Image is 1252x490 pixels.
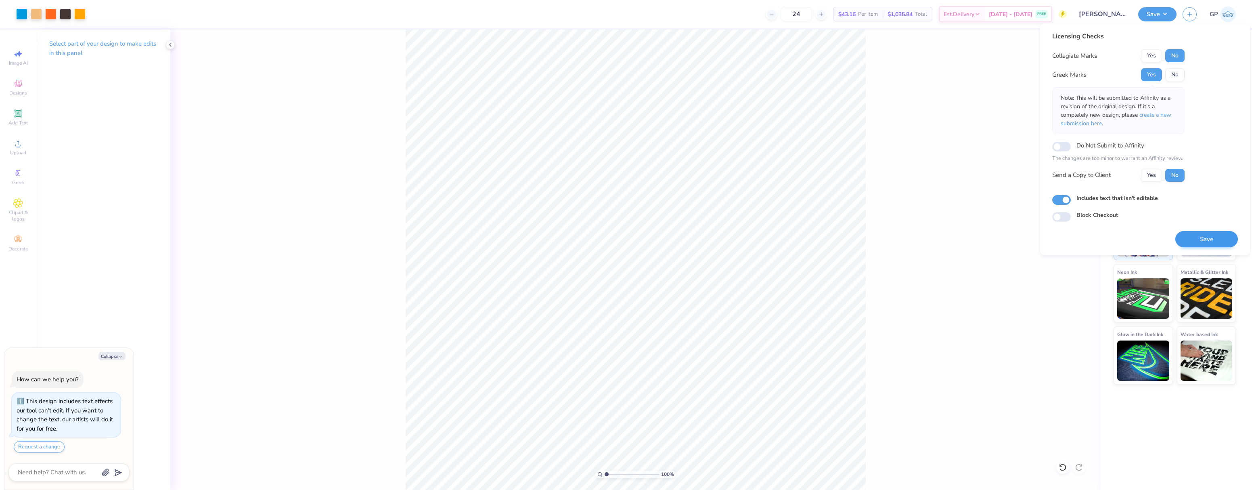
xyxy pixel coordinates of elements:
div: Licensing Checks [1052,32,1185,41]
button: Save [1175,231,1238,248]
img: Metallic & Glitter Ink [1181,278,1233,319]
span: Per Item [858,10,878,19]
input: Untitled Design [1073,6,1132,22]
span: Neon Ink [1117,268,1137,276]
span: Glow in the Dark Ink [1117,330,1163,339]
div: How can we help you? [17,375,79,383]
span: Water based Ink [1181,330,1218,339]
img: Water based Ink [1181,341,1233,381]
span: Total [915,10,927,19]
button: Yes [1141,49,1162,62]
button: Yes [1141,68,1162,81]
button: Request a change [14,441,65,453]
img: Glow in the Dark Ink [1117,341,1169,381]
button: No [1165,169,1185,182]
a: GP [1210,6,1236,22]
span: Image AI [9,60,28,66]
label: Do Not Submit to Affinity [1076,140,1144,151]
span: [DATE] - [DATE] [989,10,1032,19]
label: Includes text that isn't editable [1076,194,1158,202]
button: Save [1138,7,1177,21]
div: This design includes text effects our tool can't edit. If you want to change the text, our artist... [17,397,113,433]
button: Yes [1141,169,1162,182]
button: No [1165,68,1185,81]
div: Collegiate Marks [1052,51,1097,61]
span: Add Text [8,120,28,126]
div: Greek Marks [1052,70,1087,80]
button: No [1165,49,1185,62]
span: 100 % [661,471,674,478]
button: Collapse [98,352,126,360]
span: Greek [12,179,25,186]
span: $1,035.84 [888,10,913,19]
span: FREE [1037,11,1046,17]
label: Block Checkout [1076,211,1118,219]
img: Neon Ink [1117,278,1169,319]
p: Note: This will be submitted to Affinity as a revision of the original design. If it's a complete... [1061,94,1176,128]
span: Designs [9,90,27,96]
span: Metallic & Glitter Ink [1181,268,1228,276]
span: Est. Delivery [944,10,974,19]
p: The changes are too minor to warrant an Affinity review. [1052,155,1185,163]
span: Upload [10,149,26,156]
input: – – [781,7,812,21]
p: Select part of your design to make edits in this panel [49,39,157,58]
span: $43.16 [838,10,856,19]
span: Clipart & logos [4,209,32,222]
img: Germaine Penalosa [1220,6,1236,22]
span: GP [1210,10,1218,19]
span: Decorate [8,246,28,252]
div: Send a Copy to Client [1052,170,1111,180]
